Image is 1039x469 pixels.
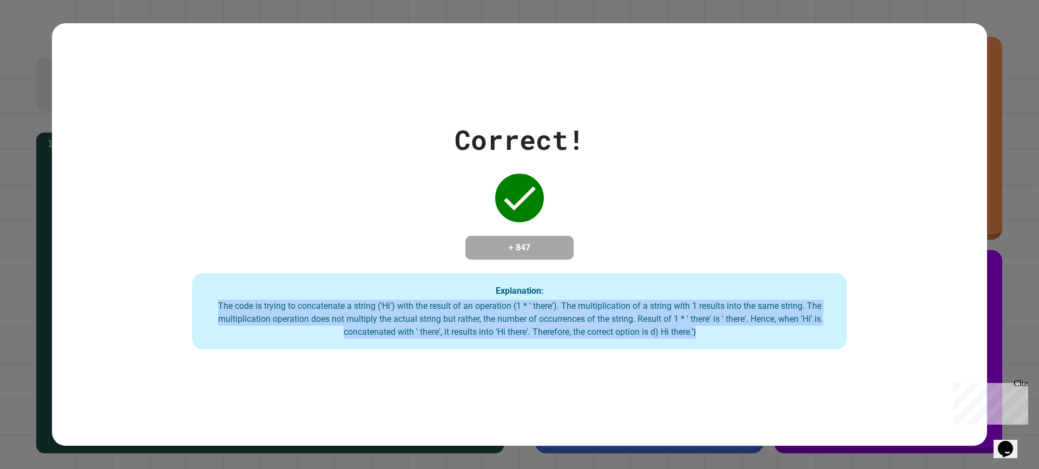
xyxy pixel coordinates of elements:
div: Chat with us now!Close [4,4,75,69]
div: The code is trying to concatenate a string ('Hi') with the result of an operation (1 * ' there').... [203,300,836,339]
h4: + 847 [476,241,563,254]
div: Correct! [455,120,584,160]
strong: Explanation: [496,285,544,295]
iframe: chat widget [994,426,1028,458]
iframe: chat widget [949,379,1028,425]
